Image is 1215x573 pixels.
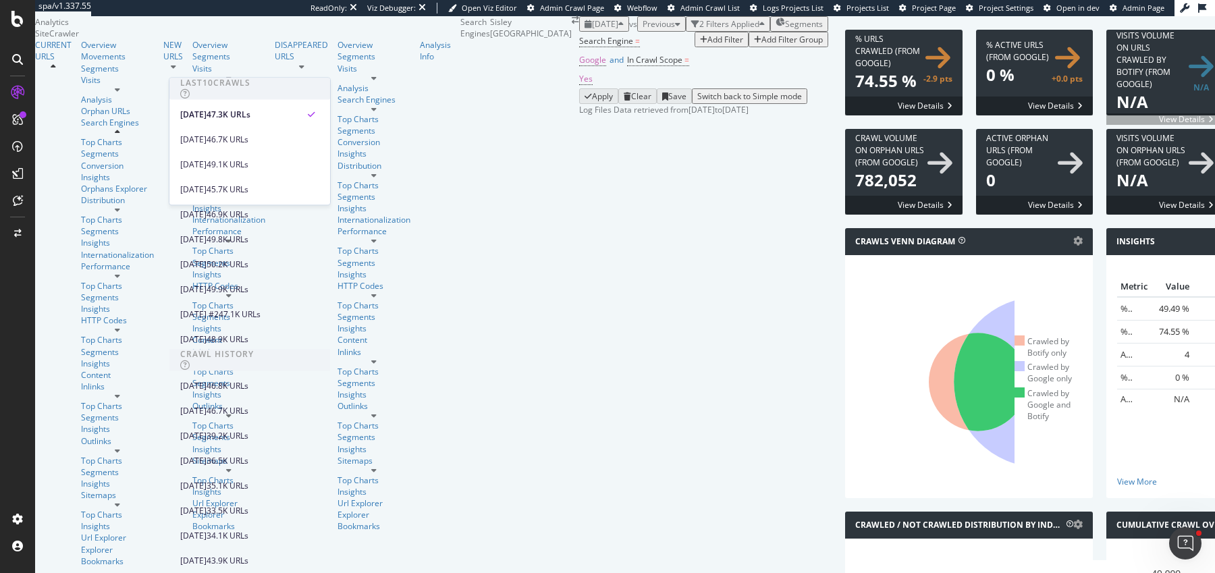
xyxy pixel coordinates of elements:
[448,3,517,13] a: Open Viz Editor
[207,184,248,196] div: 45.7K URLs
[81,435,154,447] a: Outlinks
[770,16,828,32] button: Segments
[579,73,593,84] span: Yes
[81,478,154,489] div: Insights
[180,159,207,171] div: [DATE]
[207,505,248,517] div: 33.5K URLs
[1139,366,1193,389] td: 0 %
[81,136,154,148] a: Top Charts
[81,249,154,261] a: Internationalization
[337,420,410,431] div: Top Charts
[707,34,743,45] div: Add Filter
[81,261,154,272] a: Performance
[695,32,749,47] button: Add Filter
[81,214,154,225] a: Top Charts
[337,148,410,159] a: Insights
[81,520,154,532] a: Insights
[207,333,248,346] div: 48.9K URLs
[180,430,207,442] div: [DATE]
[460,16,490,39] div: Search Engines
[1044,3,1100,13] a: Open in dev
[180,184,207,196] div: [DATE]
[337,323,410,334] a: Insights
[1015,361,1083,384] div: Crawled by Google only
[207,234,248,246] div: 49.8K URLs
[579,88,618,104] button: Apply
[337,400,410,412] a: Outlinks
[192,63,265,74] a: Visits
[337,509,410,532] div: Explorer Bookmarks
[643,18,675,30] span: Previous
[592,18,618,30] span: 2025 Sep. 22nd
[668,3,740,13] a: Admin Crawl List
[855,518,1063,532] h4: Crawled / Not Crawled Distribution By Indexability
[180,348,254,360] div: Crawl History
[81,334,154,346] div: Top Charts
[81,39,154,51] a: Overview
[337,125,410,136] div: Segments
[749,32,828,47] button: Add Filter Group
[180,480,207,492] div: [DATE]
[337,497,410,509] a: Url Explorer
[420,39,451,62] a: Analysis Info
[207,283,248,296] div: 49.9K URLs
[337,63,410,74] a: Visits
[81,423,154,435] a: Insights
[337,113,410,125] div: Top Charts
[337,377,410,389] a: Segments
[337,474,410,486] div: Top Charts
[81,237,154,248] a: Insights
[337,389,410,400] div: Insights
[750,3,823,13] a: Logs Projects List
[81,194,154,206] div: Distribution
[81,412,154,423] a: Segments
[207,258,248,271] div: 50.2K URLs
[337,257,410,269] div: Segments
[1073,520,1083,529] i: Options
[337,245,410,256] div: Top Charts
[81,117,154,128] div: Search Engines
[81,369,154,381] div: Content
[81,225,154,237] a: Segments
[579,54,606,65] span: Google
[192,39,265,51] div: Overview
[81,94,154,105] a: Analysis
[163,39,183,62] a: NEW URLS
[81,400,154,412] div: Top Charts
[337,269,410,280] a: Insights
[337,202,410,214] div: Insights
[81,544,154,567] div: Explorer Bookmarks
[180,405,207,417] div: [DATE]
[337,82,410,94] div: Analysis
[337,431,410,443] a: Segments
[855,235,955,248] h4: Crawls Venn Diagram
[81,315,154,326] a: HTTP Codes
[785,18,823,30] span: Segments
[337,300,410,311] div: Top Charts
[337,180,410,191] a: Top Charts
[275,39,328,62] div: DISAPPEARED URLS
[81,74,154,86] a: Visits
[81,292,154,303] a: Segments
[1116,235,1155,248] h4: Insights
[81,509,154,520] a: Top Charts
[81,489,154,501] a: Sitemaps
[180,505,207,517] div: [DATE]
[1169,527,1201,560] iframe: Intercom live chat
[337,214,410,225] div: Internationalization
